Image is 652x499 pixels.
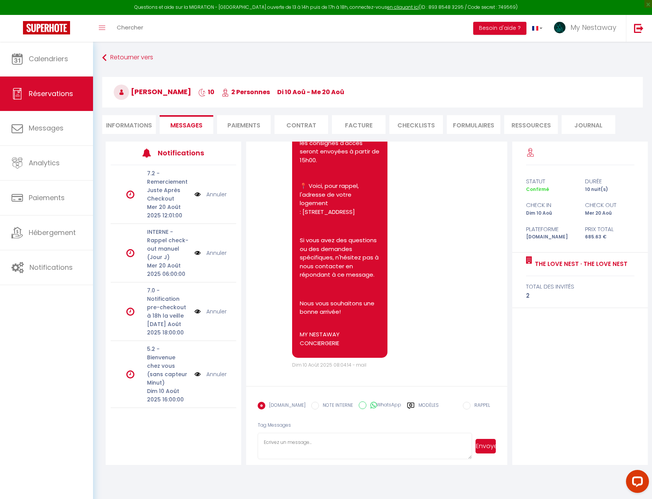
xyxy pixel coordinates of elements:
[147,261,189,278] p: Mer 20 Août 2025 06:00:00
[319,402,353,410] label: NOTE INTERNE
[476,439,496,453] button: Envoyer
[300,299,380,316] p: Nous vous souhaitons une bonne arrivée!
[147,286,189,320] p: 7.0 - Notification pre-checkout à 18h la veille
[147,320,189,337] p: [DATE] Août 2025 18:00:00
[570,23,616,32] span: My Nestaway
[473,22,526,35] button: Besoin d'aide ?
[521,210,580,217] div: Dim 10 Aoû
[194,370,201,378] img: NO IMAGE
[526,186,549,192] span: Confirmé
[29,263,73,272] span: Notifications
[206,307,227,316] a: Annuler
[300,236,380,279] p: Si vous avez des questions ou des demandes spécifiques, n'hésitez pas à nous contacter en réponda...
[580,233,639,241] div: 685.63 €
[102,51,643,65] a: Retourner vers
[258,422,291,428] span: Tag Messages
[158,144,210,161] h3: Notifications
[194,249,201,257] img: NO IMAGE
[29,89,73,98] span: Réservations
[29,123,64,133] span: Messages
[532,259,627,269] a: The Love Nest · The Love Nest
[521,233,580,241] div: [DOMAIN_NAME]
[194,190,201,199] img: NO IMAGE
[447,115,500,134] li: FORMULAIRES
[554,22,565,33] img: ...
[111,15,149,42] a: Chercher
[265,402,306,410] label: [DOMAIN_NAME]
[389,115,443,134] li: CHECKLISTS
[29,158,60,168] span: Analytics
[29,54,68,64] span: Calendriers
[194,307,201,316] img: NO IMAGE
[580,201,639,210] div: check out
[222,88,270,96] span: 2 Personnes
[521,225,580,234] div: Plateforme
[29,228,76,237] span: Hébergement
[102,115,156,134] li: Informations
[504,115,558,134] li: Ressources
[292,362,366,368] span: Dim 10 Août 2025 08:04:14 - mail
[471,402,490,410] label: RAPPEL
[548,15,626,42] a: ... My Nestaway
[117,23,143,31] span: Chercher
[206,370,227,378] a: Annuler
[277,88,344,96] span: di 10 Aoû - me 20 Aoû
[580,210,639,217] div: Mer 20 Aoû
[147,169,189,203] p: 7.2 - Remerciement Juste Après Checkout
[620,467,652,499] iframe: LiveChat chat widget
[418,402,439,415] label: Modèles
[366,401,401,410] label: WhatsApp
[147,387,189,404] p: Dim 10 Août 2025 16:00:00
[170,121,203,130] span: Messages
[526,282,634,291] div: total des invités
[521,201,580,210] div: check in
[147,203,189,220] p: Mer 20 Août 2025 12:01:00
[147,228,189,261] p: INTERNE - Rappel check-out manuel (Jour J)
[198,88,214,96] span: 10
[634,23,644,33] img: logout
[275,115,328,134] li: Contrat
[580,177,639,186] div: durée
[23,21,70,34] img: Super Booking
[114,87,191,96] span: [PERSON_NAME]
[206,249,227,257] a: Annuler
[147,345,189,387] p: 5.2 - Bienvenue chez vous (sans capteur Minut)
[526,291,634,300] div: 2
[521,177,580,186] div: statut
[206,190,227,199] a: Annuler
[300,182,380,216] p: 📍 Voici, pour rappel, l'adresse de votre logement : [STREET_ADDRESS]
[300,130,380,165] li: Pour les arrivées standard, les consignes d'accès seront envoyées à partir de 15h00.
[580,186,639,193] div: 10 nuit(s)
[300,330,380,347] p: MY NESTAWAY CONCIERGERIE
[332,115,386,134] li: Facture
[562,115,615,134] li: Journal
[29,193,65,202] span: Paiements
[217,115,271,134] li: Paiements
[387,4,419,10] a: en cliquant ici
[580,225,639,234] div: Prix total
